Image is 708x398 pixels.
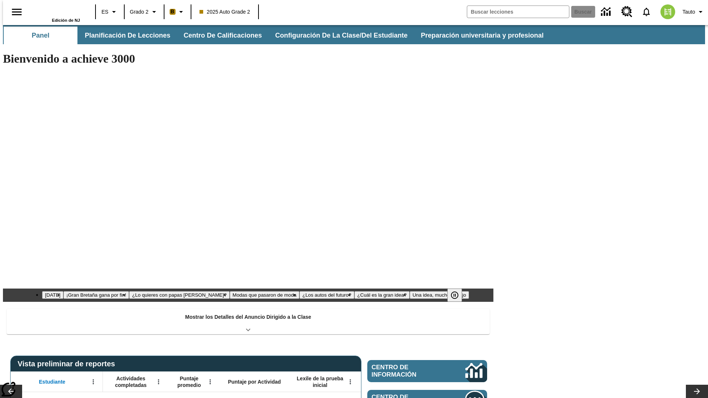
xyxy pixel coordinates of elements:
button: Diapositiva 2 ¡Gran Bretaña gana por fin! [63,291,129,299]
span: Grado 2 [130,8,149,16]
button: Diapositiva 5 ¿Los autos del futuro? [299,291,354,299]
button: Carrusel de lecciones, seguir [686,385,708,398]
span: Estudiante [39,378,66,385]
button: Grado: Grado 2, Elige un grado [127,5,162,18]
button: Abrir menú [345,376,356,387]
button: Diapositiva 3 ¿Lo quieres con papas fritas? [129,291,229,299]
h1: Bienvenido a achieve 3000 [3,52,493,66]
span: Puntaje por Actividad [228,378,281,385]
button: Diapositiva 4 Modas que pasaron de moda [230,291,299,299]
button: Diapositiva 6 ¿Cuál es la gran idea? [354,291,410,299]
a: Centro de información [597,2,617,22]
p: Mostrar los Detalles del Anuncio Dirigido a la Clase [185,313,311,321]
button: Centro de calificaciones [178,27,268,44]
a: Portada [32,3,80,18]
span: Edición de NJ [52,18,80,22]
div: Subbarra de navegación [3,27,550,44]
div: Pausar [447,289,469,302]
button: Panel [4,27,77,44]
span: Tauto [683,8,695,16]
span: B [171,7,174,16]
button: Configuración de la clase/del estudiante [269,27,413,44]
button: Abrir menú [205,376,216,387]
button: Diapositiva 7 Una idea, mucho trabajo [410,291,469,299]
div: Portada [32,3,80,22]
button: Boost El color de la clase es anaranjado claro. Cambiar el color de la clase. [167,5,188,18]
a: Centro de recursos, Se abrirá en una pestaña nueva. [617,2,637,22]
span: Lexile de la prueba inicial [293,375,347,388]
button: Escoja un nuevo avatar [656,2,680,21]
button: Diapositiva 1 Día del Trabajo [42,291,63,299]
span: Vista preliminar de reportes [18,360,119,368]
button: Perfil/Configuración [680,5,708,18]
button: Planificación de lecciones [79,27,176,44]
button: Preparación universitaria y profesional [415,27,549,44]
div: Subbarra de navegación [3,25,705,44]
button: Abrir el menú lateral [6,1,28,23]
a: Centro de información [367,360,487,382]
span: 2025 Auto Grade 2 [199,8,250,16]
button: Abrir menú [153,376,164,387]
span: ES [101,8,108,16]
img: avatar image [660,4,675,19]
span: Centro de información [372,364,441,378]
button: Abrir menú [88,376,99,387]
input: Buscar campo [467,6,569,18]
a: Notificaciones [637,2,656,21]
button: Pausar [447,289,462,302]
span: Puntaje promedio [171,375,207,388]
span: Actividades completadas [107,375,155,388]
div: Mostrar los Detalles del Anuncio Dirigido a la Clase [7,309,490,334]
button: Lenguaje: ES, Selecciona un idioma [98,5,122,18]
